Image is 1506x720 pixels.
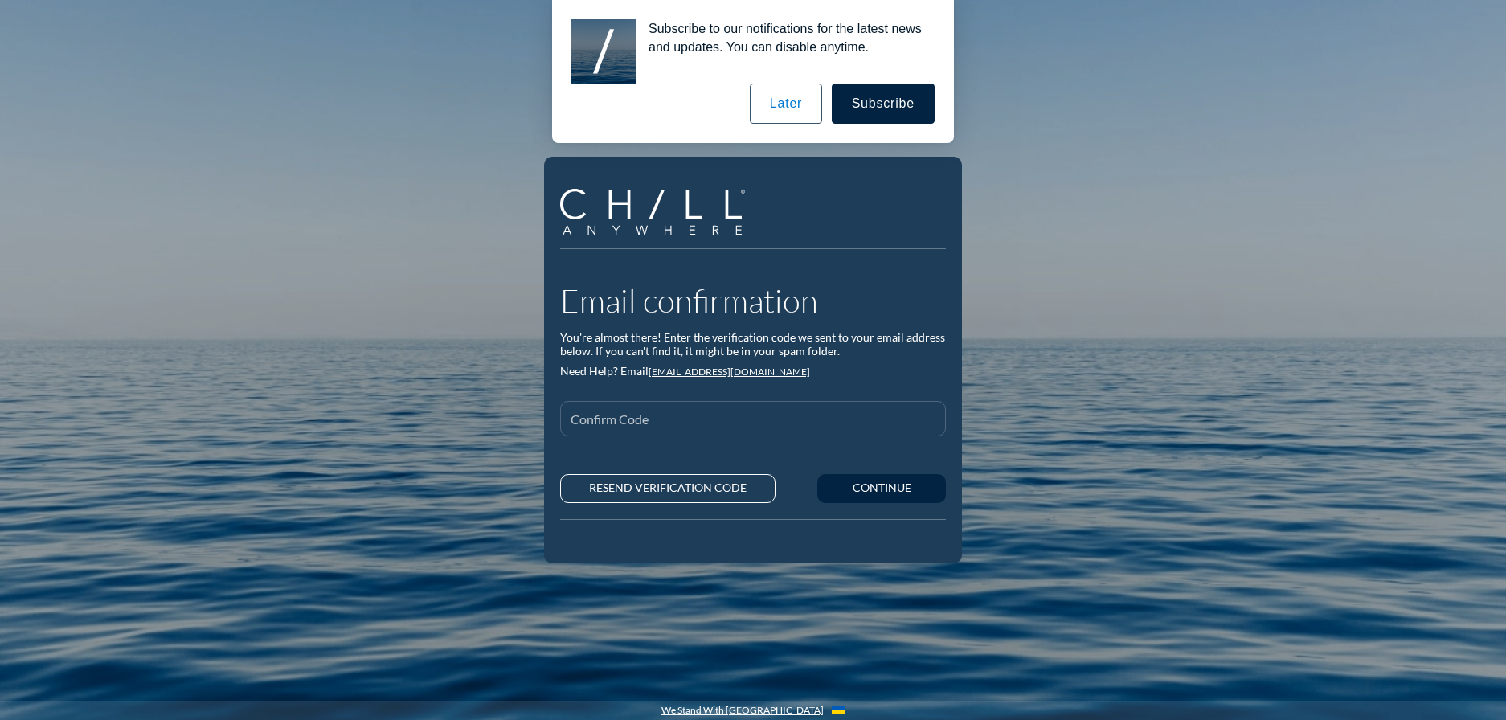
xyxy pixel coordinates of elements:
[750,84,822,124] button: Later
[649,366,810,378] a: [EMAIL_ADDRESS][DOMAIN_NAME]
[571,19,636,84] img: notification icon
[817,474,946,503] button: Continue
[845,481,918,495] div: Continue
[571,415,935,436] input: Confirm Code
[560,331,946,358] div: You're almost there! Enter the verification code we sent to your email address below. If you can'...
[832,706,845,714] img: Flag_of_Ukraine.1aeecd60.svg
[560,364,649,378] span: Need Help? Email
[560,189,745,235] img: Company Logo
[832,84,935,124] button: Subscribe
[636,19,935,56] div: Subscribe to our notifications for the latest news and updates. You can disable anytime.
[560,474,776,503] button: RESEND VERIFICATION CODE
[560,189,757,237] a: Company Logo
[560,281,946,320] h1: Email confirmation
[661,705,824,716] a: We Stand With [GEOGRAPHIC_DATA]
[589,481,747,495] div: RESEND VERIFICATION CODE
